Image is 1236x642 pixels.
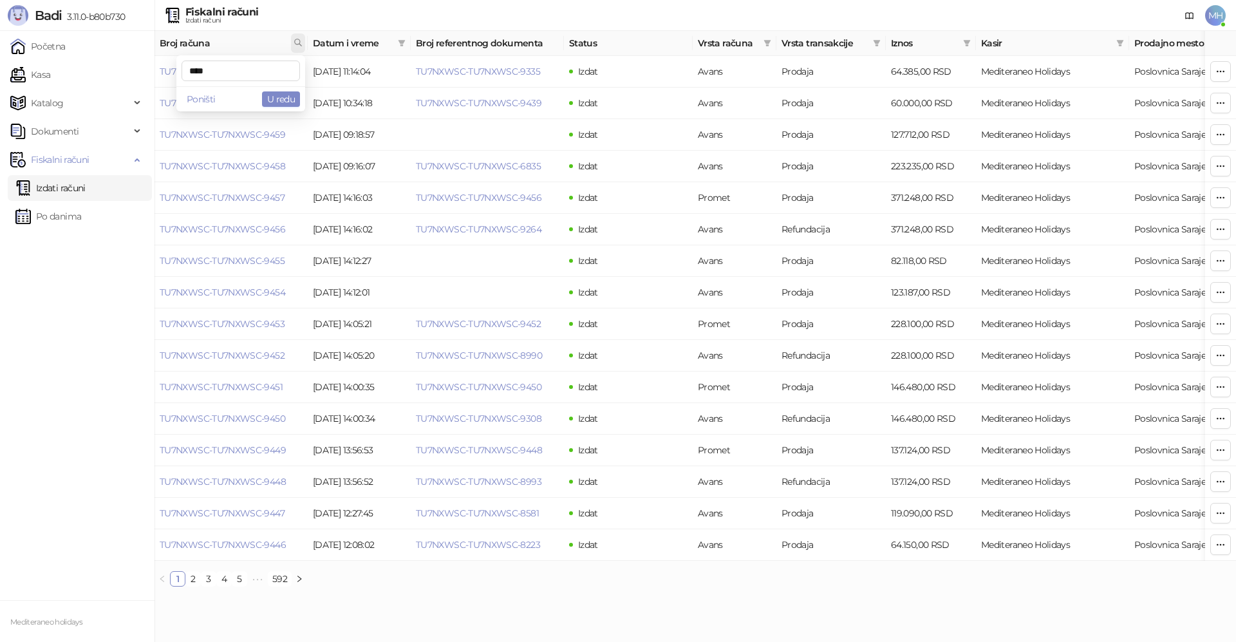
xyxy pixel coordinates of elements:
[782,36,868,50] span: Vrsta transakcije
[776,245,886,277] td: Prodaja
[886,340,976,372] td: 228.100,00 RSD
[185,7,258,17] div: Fiskalni računi
[201,571,216,587] li: 3
[886,466,976,498] td: 137.124,00 RSD
[776,182,886,214] td: Prodaja
[268,572,291,586] a: 592
[154,245,308,277] td: TU7NXWSC-TU7NXWSC-9455
[891,36,958,50] span: Iznos
[693,340,776,372] td: Avans
[693,403,776,435] td: Avans
[308,466,411,498] td: [DATE] 13:56:52
[886,56,976,88] td: 64.385,00 RSD
[416,97,541,109] a: TU7NXWSC-TU7NXWSC-9439
[776,340,886,372] td: Refundacija
[232,571,247,587] li: 5
[160,413,285,424] a: TU7NXWSC-TU7NXWSC-9450
[886,119,976,151] td: 127.712,00 RSD
[776,151,886,182] td: Prodaja
[160,36,288,50] span: Broj računa
[308,88,411,119] td: [DATE] 10:34:18
[886,151,976,182] td: 223.235,00 RSD
[160,318,285,330] a: TU7NXWSC-TU7NXWSC-9453
[10,33,66,59] a: Početna
[217,572,231,586] a: 4
[886,529,976,561] td: 64.150,00 RSD
[776,529,886,561] td: Prodaja
[976,214,1129,245] td: Mediteraneo Holidays
[693,56,776,88] td: Avans
[160,350,285,361] a: TU7NXWSC-TU7NXWSC-9452
[160,66,283,77] a: TU7NXWSC-TU7NXWSC-9461
[154,277,308,308] td: TU7NXWSC-TU7NXWSC-9454
[976,151,1129,182] td: Mediteraneo Holidays
[578,97,598,109] span: Izdat
[976,277,1129,308] td: Mediteraneo Holidays
[578,476,598,487] span: Izdat
[870,33,883,53] span: filter
[308,245,411,277] td: [DATE] 14:12:27
[886,435,976,466] td: 137.124,00 RSD
[416,507,539,519] a: TU7NXWSC-TU7NXWSC-8581
[308,435,411,466] td: [DATE] 13:56:53
[395,33,408,53] span: filter
[292,571,307,587] li: Sledeća strana
[578,129,598,140] span: Izdat
[776,88,886,119] td: Prodaja
[416,444,542,456] a: TU7NXWSC-TU7NXWSC-9448
[776,31,886,56] th: Vrsta transakcije
[160,476,286,487] a: TU7NXWSC-TU7NXWSC-9448
[308,529,411,561] td: [DATE] 12:08:02
[693,245,776,277] td: Avans
[308,403,411,435] td: [DATE] 14:00:34
[170,571,185,587] li: 1
[154,571,170,587] li: Prethodna strana
[976,119,1129,151] td: Mediteraneo Holidays
[15,175,86,201] a: Izdati računi
[416,350,542,361] a: TU7NXWSC-TU7NXWSC-8990
[578,66,598,77] span: Izdat
[308,498,411,529] td: [DATE] 12:27:45
[185,571,201,587] li: 2
[976,182,1129,214] td: Mediteraneo Holidays
[981,36,1111,50] span: Kasir
[873,39,881,47] span: filter
[1116,39,1124,47] span: filter
[698,36,758,50] span: Vrsta računa
[693,119,776,151] td: Avans
[776,372,886,403] td: Prodaja
[1179,5,1200,26] a: Dokumentacija
[761,33,774,53] span: filter
[201,572,216,586] a: 3
[154,435,308,466] td: TU7NXWSC-TU7NXWSC-9449
[154,571,170,587] button: left
[1205,5,1226,26] span: MH
[154,214,308,245] td: TU7NXWSC-TU7NXWSC-9456
[976,308,1129,340] td: Mediteraneo Holidays
[886,498,976,529] td: 119.090,00 RSD
[247,571,268,587] li: Sledećih 5 Strana
[976,403,1129,435] td: Mediteraneo Holidays
[976,245,1129,277] td: Mediteraneo Holidays
[160,192,285,203] a: TU7NXWSC-TU7NXWSC-9457
[693,498,776,529] td: Avans
[154,308,308,340] td: TU7NXWSC-TU7NXWSC-9453
[154,31,308,56] th: Broj računa
[308,182,411,214] td: [DATE] 14:16:03
[886,245,976,277] td: 82.118,00 RSD
[416,66,540,77] a: TU7NXWSC-TU7NXWSC-9335
[160,129,285,140] a: TU7NXWSC-TU7NXWSC-9459
[776,214,886,245] td: Refundacija
[693,277,776,308] td: Avans
[886,372,976,403] td: 146.480,00 RSD
[232,572,247,586] a: 5
[171,572,185,586] a: 1
[308,56,411,88] td: [DATE] 11:14:04
[976,340,1129,372] td: Mediteraneo Holidays
[292,571,307,587] button: right
[976,529,1129,561] td: Mediteraneo Holidays
[186,572,200,586] a: 2
[776,498,886,529] td: Prodaja
[160,287,285,298] a: TU7NXWSC-TU7NXWSC-9454
[154,372,308,403] td: TU7NXWSC-TU7NXWSC-9451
